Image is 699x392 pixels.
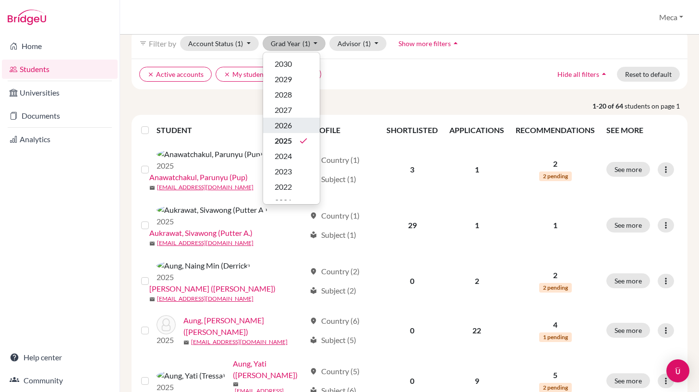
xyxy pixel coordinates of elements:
[149,296,155,302] span: mail
[299,136,308,146] i: done
[310,315,360,327] div: Country (6)
[263,164,320,179] button: 2023
[539,283,572,293] span: 2 pending
[275,104,292,116] span: 2027
[224,71,230,78] i: clear
[275,150,292,162] span: 2024
[157,271,250,283] p: 2025
[157,294,253,303] a: [EMAIL_ADDRESS][DOMAIN_NAME]
[606,162,650,177] button: See more
[310,210,360,221] div: Country (1)
[310,229,356,241] div: Subject (1)
[381,119,444,142] th: SHORTLISTED
[147,71,154,78] i: clear
[233,358,306,381] a: Aung, Yati ([PERSON_NAME])
[516,158,595,170] p: 2
[2,130,118,149] a: Analytics
[2,60,118,79] a: Students
[2,348,118,367] a: Help center
[444,309,510,352] td: 22
[310,285,356,296] div: Subject (2)
[183,340,189,345] span: mail
[275,181,292,193] span: 2022
[275,89,292,100] span: 2028
[263,179,320,195] button: 2022
[139,39,147,47] i: filter_list
[216,67,277,82] button: clearMy students
[557,70,599,78] span: Hide all filters
[302,39,310,48] span: (1)
[263,87,320,102] button: 2028
[310,317,317,325] span: location_on
[275,135,292,147] span: 2025
[599,69,609,79] i: arrow_drop_up
[606,218,650,233] button: See more
[510,119,601,142] th: RECOMMENDATIONS
[157,239,253,247] a: [EMAIL_ADDRESS][DOMAIN_NAME]
[191,338,288,346] a: [EMAIL_ADDRESS][DOMAIN_NAME]
[149,171,248,183] a: Anawatchakul, Parunyu (Pup)
[157,183,253,192] a: [EMAIL_ADDRESS][DOMAIN_NAME]
[139,67,212,82] button: clearActive accounts
[263,195,320,210] button: 2021
[149,185,155,191] span: mail
[263,118,320,133] button: 2026
[263,52,320,205] div: Grad Year(1)
[310,367,317,375] span: location_on
[263,148,320,164] button: 2024
[329,36,386,51] button: Advisor(1)
[625,101,687,111] span: students on page 1
[606,323,650,338] button: See more
[606,273,650,288] button: See more
[666,359,689,382] div: Open Intercom Messenger
[310,268,317,275] span: location_on
[149,283,276,294] a: [PERSON_NAME] ([PERSON_NAME])
[275,120,292,131] span: 2026
[606,373,650,388] button: See more
[310,366,360,377] div: Country (5)
[157,148,263,160] img: Anawatchakul, Parunyu (Pup)
[180,36,259,51] button: Account Status(1)
[390,36,469,51] button: Show more filtersarrow_drop_up
[381,142,444,197] td: 3
[451,38,460,48] i: arrow_drop_up
[157,315,176,334] img: Aung, Soe Nyi Nyi (Steven)
[444,142,510,197] td: 1
[363,39,371,48] span: (1)
[617,67,680,82] button: Reset to default
[310,173,356,185] div: Subject (1)
[263,36,326,51] button: Grad Year(1)
[310,212,317,220] span: location_on
[398,39,451,48] span: Show more filters
[516,319,595,331] p: 4
[310,154,360,166] div: Country (1)
[381,309,444,352] td: 0
[549,67,617,82] button: Hide all filtersarrow_drop_up
[2,83,118,102] a: Universities
[157,260,250,271] img: Aung, Naing Min (Derrick)
[275,58,292,70] span: 2030
[592,101,625,111] strong: 1-20 of 64
[157,204,267,216] img: Aukrawat, Sivawong (Putter A.)
[157,370,225,381] img: Aung, Yati (Tressa)
[310,231,317,239] span: local_library
[157,216,267,227] p: 2025
[381,197,444,253] td: 29
[304,119,381,142] th: PROFILE
[235,39,243,48] span: (1)
[157,160,263,171] p: 2025
[183,315,306,338] a: Aung, [PERSON_NAME] ([PERSON_NAME])
[444,253,510,309] td: 2
[310,266,360,277] div: Country (2)
[149,227,253,239] a: Aukrawat, Sivawong (Putter A.)
[149,241,155,246] span: mail
[310,334,356,346] div: Subject (5)
[275,166,292,177] span: 2023
[149,39,176,48] span: Filter by
[381,253,444,309] td: 0
[539,332,572,342] span: 1 pending
[157,334,176,346] p: 2025
[275,196,292,208] span: 2021
[310,336,317,344] span: local_library
[444,119,510,142] th: APPLICATIONS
